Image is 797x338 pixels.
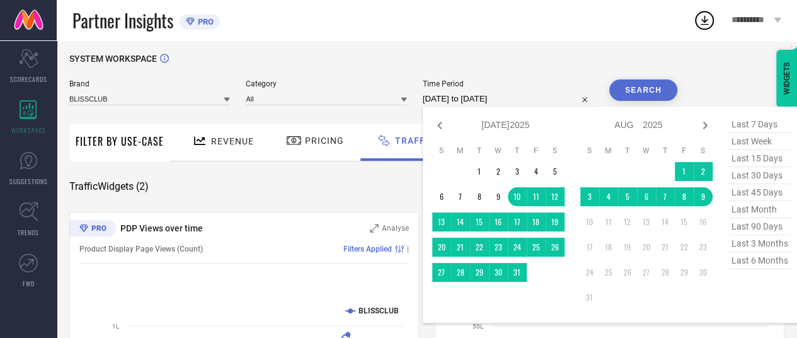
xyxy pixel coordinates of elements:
[10,74,47,84] span: SCORECARDS
[432,118,447,133] div: Previous month
[656,263,675,282] td: Thu Aug 28 2025
[23,279,35,288] span: FWD
[580,263,599,282] td: Sun Aug 24 2025
[11,125,46,135] span: WORKSPACE
[358,306,399,315] text: BLISSCLUB
[489,238,508,257] td: Wed Jul 23 2025
[609,79,677,101] button: Search
[407,245,409,253] span: |
[470,146,489,156] th: Tuesday
[470,263,489,282] td: Tue Jul 29 2025
[675,213,694,231] td: Fri Aug 15 2025
[656,238,675,257] td: Thu Aug 21 2025
[470,162,489,181] td: Tue Jul 01 2025
[618,146,637,156] th: Tuesday
[637,146,656,156] th: Wednesday
[382,224,409,233] span: Analyse
[470,238,489,257] td: Tue Jul 22 2025
[395,136,435,146] span: Traffic
[508,238,527,257] td: Thu Jul 24 2025
[637,263,656,282] td: Wed Aug 27 2025
[508,263,527,282] td: Thu Jul 31 2025
[728,201,791,218] span: last month
[489,263,508,282] td: Wed Jul 30 2025
[675,146,694,156] th: Friday
[728,218,791,235] span: last 90 days
[432,263,451,282] td: Sun Jul 27 2025
[728,116,791,133] span: last 7 days
[69,54,157,64] span: SYSTEM WORKSPACE
[693,9,716,32] div: Open download list
[728,150,791,167] span: last 15 days
[580,213,599,231] td: Sun Aug 10 2025
[508,213,527,231] td: Thu Jul 17 2025
[599,213,618,231] td: Mon Aug 11 2025
[451,238,470,257] td: Mon Jul 21 2025
[546,238,565,257] td: Sat Jul 26 2025
[120,223,203,233] span: PDP Views over time
[18,228,39,237] span: TRENDS
[508,187,527,206] td: Thu Jul 10 2025
[694,162,713,181] td: Sat Aug 02 2025
[675,238,694,257] td: Fri Aug 22 2025
[728,184,791,201] span: last 45 days
[656,213,675,231] td: Thu Aug 14 2025
[72,8,173,33] span: Partner Insights
[599,263,618,282] td: Mon Aug 25 2025
[9,177,48,186] span: SUGGESTIONS
[432,238,451,257] td: Sun Jul 20 2025
[599,146,618,156] th: Monday
[451,187,470,206] td: Mon Jul 07 2025
[508,162,527,181] td: Thu Jul 03 2025
[546,213,565,231] td: Sat Jul 19 2025
[694,213,713,231] td: Sat Aug 16 2025
[675,162,694,181] td: Fri Aug 01 2025
[195,17,214,26] span: PRO
[489,187,508,206] td: Wed Jul 09 2025
[656,187,675,206] td: Thu Aug 07 2025
[470,187,489,206] td: Tue Jul 08 2025
[432,213,451,231] td: Sun Jul 13 2025
[246,79,406,88] span: Category
[527,162,546,181] td: Fri Jul 04 2025
[451,213,470,231] td: Mon Jul 14 2025
[508,146,527,156] th: Thursday
[79,245,203,253] span: Product Display Page Views (Count)
[618,187,637,206] td: Tue Aug 05 2025
[432,146,451,156] th: Sunday
[656,146,675,156] th: Thursday
[527,238,546,257] td: Fri Jul 25 2025
[343,245,392,253] span: Filters Applied
[580,288,599,307] td: Sun Aug 31 2025
[637,213,656,231] td: Wed Aug 13 2025
[694,146,713,156] th: Saturday
[580,187,599,206] td: Sun Aug 03 2025
[694,238,713,257] td: Sat Aug 23 2025
[675,263,694,282] td: Fri Aug 29 2025
[432,187,451,206] td: Sun Jul 06 2025
[527,146,546,156] th: Friday
[637,238,656,257] td: Wed Aug 20 2025
[69,220,116,239] div: Premium
[618,238,637,257] td: Tue Aug 19 2025
[675,187,694,206] td: Fri Aug 08 2025
[527,213,546,231] td: Fri Jul 18 2025
[489,213,508,231] td: Wed Jul 16 2025
[546,187,565,206] td: Sat Jul 12 2025
[76,134,164,149] span: Filter By Use-Case
[69,180,149,193] span: Traffic Widgets ( 2 )
[489,146,508,156] th: Wednesday
[527,187,546,206] td: Fri Jul 11 2025
[423,91,593,107] input: Select time period
[580,238,599,257] td: Sun Aug 17 2025
[728,167,791,184] span: last 30 days
[694,187,713,206] td: Sat Aug 09 2025
[618,263,637,282] td: Tue Aug 26 2025
[728,235,791,252] span: last 3 months
[580,146,599,156] th: Sunday
[370,224,379,233] svg: Zoom
[112,323,120,330] text: 1L
[451,263,470,282] td: Mon Jul 28 2025
[305,136,344,146] span: Pricing
[546,162,565,181] td: Sat Jul 05 2025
